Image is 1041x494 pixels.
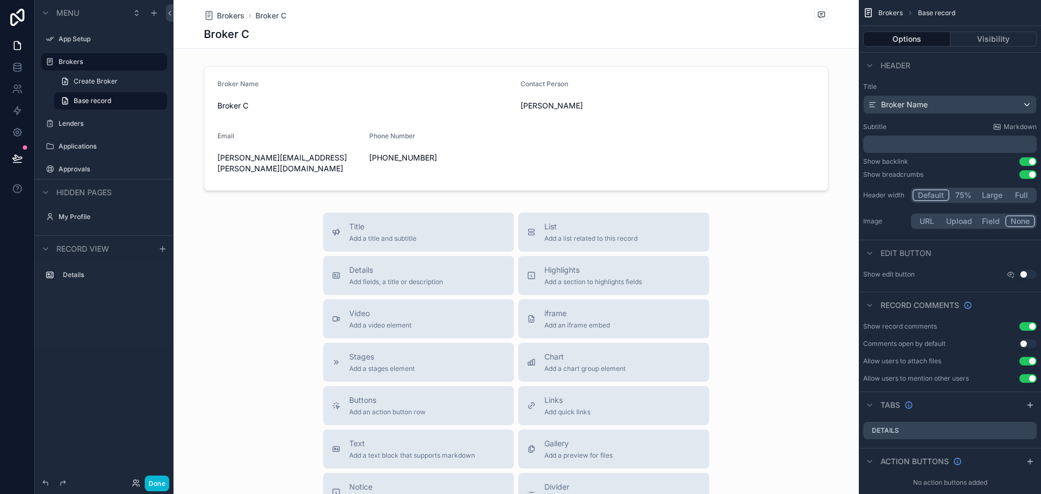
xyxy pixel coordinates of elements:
[1007,189,1035,201] button: Full
[323,343,514,382] button: StagesAdd a stages element
[518,386,709,425] button: LinksAdd quick links
[544,321,610,330] span: Add an iframe embed
[56,187,112,198] span: Hidden pages
[59,165,165,174] label: Approvals
[544,278,642,286] span: Add a section to highlights fields
[349,308,412,319] span: Video
[145,476,169,491] button: Done
[863,95,1037,114] button: Broker Name
[54,73,167,90] a: Create Broker
[863,357,941,365] div: Allow users to attach files
[941,215,977,227] button: Upload
[993,123,1037,131] a: Markdown
[977,215,1006,227] button: Field
[204,10,245,21] a: Brokers
[913,189,949,201] button: Default
[881,400,900,410] span: Tabs
[74,97,111,105] span: Base record
[859,474,1041,491] div: No action buttons added
[863,136,1037,153] div: scrollable content
[949,189,977,201] button: 75%
[950,31,1037,47] button: Visibility
[349,364,415,373] span: Add a stages element
[323,386,514,425] button: ButtonsAdd an action button row
[349,321,412,330] span: Add a video element
[863,270,915,279] label: Show edit button
[863,217,907,226] label: Image
[544,308,610,319] span: iframe
[863,191,907,200] label: Header width
[872,426,899,435] label: Details
[35,261,173,294] div: scrollable content
[323,429,514,469] button: TextAdd a text block that supports markdown
[544,482,584,492] span: Divider
[544,364,626,373] span: Add a chart group element
[74,77,118,86] span: Create Broker
[881,99,928,110] span: Broker Name
[59,119,165,128] label: Lenders
[544,438,613,449] span: Gallery
[518,429,709,469] button: GalleryAdd a preview for files
[518,213,709,252] button: ListAdd a list related to this record
[56,243,109,254] span: Record view
[1004,123,1037,131] span: Markdown
[544,451,613,460] span: Add a preview for files
[349,408,426,416] span: Add an action button row
[863,157,908,166] div: Show backlink
[349,451,475,460] span: Add a text block that supports markdown
[518,299,709,338] button: iframeAdd an iframe embed
[863,31,950,47] button: Options
[544,408,590,416] span: Add quick links
[349,351,415,362] span: Stages
[863,374,969,383] div: Allow users to mention other users
[518,256,709,295] button: HighlightsAdd a section to highlights fields
[349,482,414,492] span: Notice
[59,35,165,43] label: App Setup
[918,9,955,17] span: Base record
[863,170,923,179] div: Show breadcrumbs
[1005,215,1035,227] button: None
[544,234,638,243] span: Add a list related to this record
[881,60,910,71] span: Header
[349,438,475,449] span: Text
[59,57,160,66] label: Brokers
[349,221,416,232] span: Title
[204,27,249,42] h1: Broker C
[349,265,443,275] span: Details
[544,395,590,406] span: Links
[59,213,165,221] label: My Profile
[63,271,163,279] label: Details
[349,278,443,286] span: Add fields, a title or description
[863,123,886,131] label: Subtitle
[913,215,941,227] button: URL
[217,10,245,21] span: Brokers
[349,395,426,406] span: Buttons
[863,322,937,331] div: Show record comments
[255,10,286,21] a: Broker C
[863,82,1037,91] label: Title
[323,256,514,295] button: DetailsAdd fields, a title or description
[323,299,514,338] button: VideoAdd a video element
[881,300,959,311] span: Record comments
[54,92,167,110] a: Base record
[544,265,642,275] span: Highlights
[863,339,946,348] div: Comments open by default
[977,189,1007,201] button: Large
[323,213,514,252] button: TitleAdd a title and subtitle
[59,142,165,151] label: Applications
[56,8,79,18] span: Menu
[544,351,626,362] span: Chart
[881,456,949,467] span: Action buttons
[518,343,709,382] button: ChartAdd a chart group element
[544,221,638,232] span: List
[881,248,931,259] span: Edit button
[349,234,416,243] span: Add a title and subtitle
[878,9,903,17] span: Brokers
